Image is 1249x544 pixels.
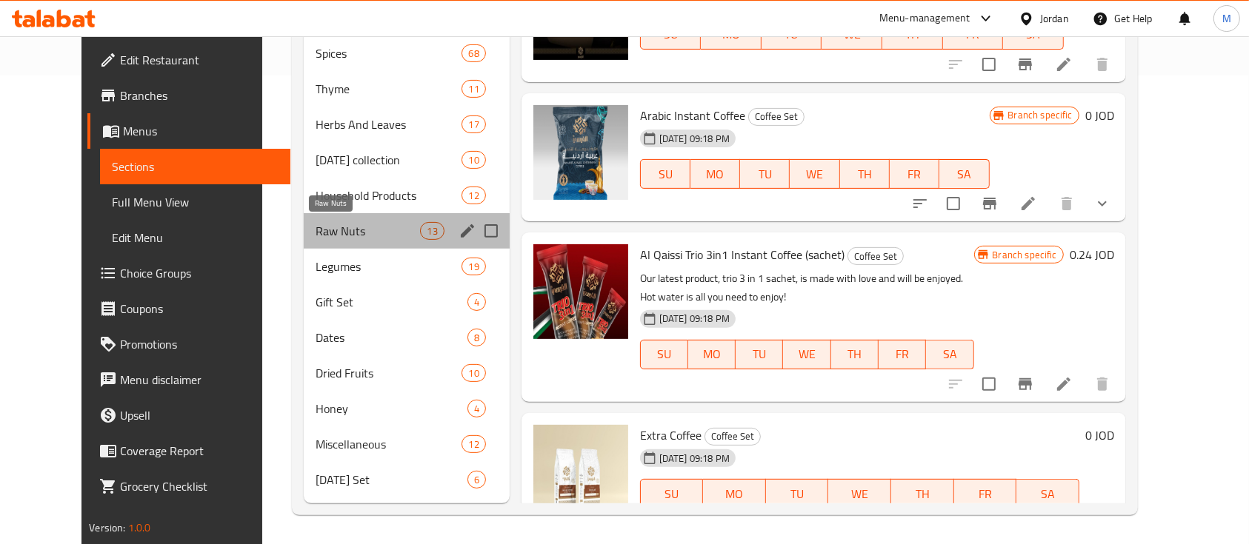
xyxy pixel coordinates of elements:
[647,24,695,45] span: SU
[1093,195,1111,212] svg: Show Choices
[87,433,290,469] a: Coverage Report
[120,442,279,460] span: Coverage Report
[740,159,790,189] button: TU
[304,284,509,320] div: Gift Set4
[316,115,462,133] span: Herbs And Leaves
[316,293,467,311] span: Gift Set
[1022,483,1073,505] span: SA
[100,149,290,184] a: Sections
[640,340,688,369] button: SU
[87,291,290,326] a: Coupons
[462,437,484,451] span: 12
[462,187,485,204] div: items
[316,187,462,204] span: Household Products
[316,471,467,488] div: Ramadan Set
[1085,47,1120,82] button: delete
[783,340,830,369] button: WE
[304,462,509,497] div: [DATE] Set6
[316,364,462,382] span: Dried Fruits
[840,159,890,189] button: TH
[421,224,443,238] span: 13
[462,435,485,453] div: items
[120,477,279,495] span: Grocery Checklist
[462,151,485,169] div: items
[640,479,703,508] button: SU
[938,188,969,219] span: Select to update
[1016,479,1079,508] button: SA
[653,451,736,466] span: [DATE] 09:18 PM
[112,229,279,246] span: Edit Menu
[766,479,829,508] button: TU
[120,335,279,353] span: Promotions
[987,248,1063,262] span: Branch specific
[462,44,485,62] div: items
[748,108,805,126] div: Coffee Set
[790,159,839,189] button: WE
[304,391,509,426] div: Honey4
[316,435,462,453] span: Miscellaneous
[647,343,682,365] span: SU
[707,24,756,45] span: MO
[640,104,745,127] span: Arabic Instant Coffee
[120,51,279,69] span: Edit Restaurant
[1070,244,1114,265] h6: 0.24 JOD
[100,220,290,255] a: Edit Menu
[456,220,479,242] button: edit
[640,159,690,189] button: SU
[1085,366,1120,402] button: delete
[694,343,730,365] span: MO
[954,479,1017,508] button: FR
[316,471,467,488] span: [DATE] Set
[653,132,736,146] span: [DATE] 09:18 PM
[885,343,920,365] span: FR
[462,153,484,167] span: 10
[304,355,509,391] div: Dried Fruits10
[688,340,736,369] button: MO
[87,78,290,113] a: Branches
[767,24,816,45] span: TU
[945,164,983,185] span: SA
[796,164,833,185] span: WE
[304,426,509,462] div: Miscellaneous12
[304,36,509,71] div: Spices68
[87,469,290,504] a: Grocery Checklist
[462,366,484,380] span: 10
[316,258,462,275] span: Legumes
[128,518,151,537] span: 1.0.0
[120,300,279,318] span: Coupons
[112,158,279,175] span: Sections
[87,113,290,149] a: Menus
[847,247,904,265] div: Coffee Set
[468,295,485,309] span: 4
[647,164,685,185] span: SU
[846,164,884,185] span: TH
[973,49,1005,80] span: Select to update
[468,473,485,487] span: 6
[468,402,485,416] span: 4
[462,260,484,274] span: 19
[902,186,938,221] button: sort-choices
[304,249,509,284] div: Legumes19
[112,193,279,211] span: Full Menu View
[897,483,948,505] span: TH
[462,189,484,203] span: 12
[467,293,486,311] div: items
[467,400,486,417] div: items
[1009,24,1058,45] span: SA
[827,24,876,45] span: WE
[705,428,761,446] div: Coffee Set
[1007,47,1043,82] button: Branch-specific-item
[1055,56,1073,73] a: Edit menu item
[123,122,279,140] span: Menus
[896,164,933,185] span: FR
[468,331,485,345] span: 8
[973,369,1005,400] span: Select to update
[960,483,1011,505] span: FR
[888,24,937,45] span: TH
[772,483,823,505] span: TU
[462,47,484,61] span: 68
[462,118,484,132] span: 17
[87,42,290,78] a: Edit Restaurant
